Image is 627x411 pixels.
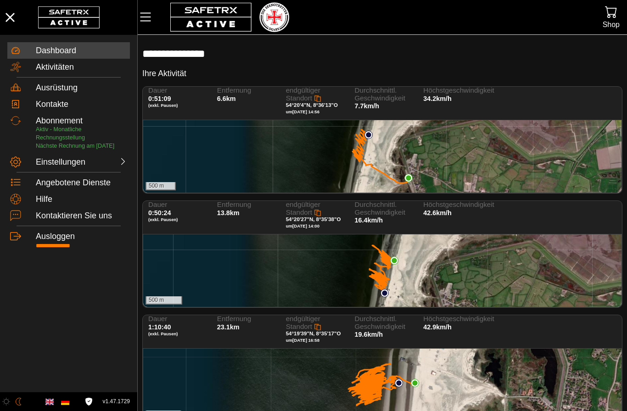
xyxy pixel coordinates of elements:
span: endgültiger Standort [286,86,320,102]
span: 13.8km [217,209,240,217]
div: Ausrüstung [36,83,127,93]
span: 0:50:24 [148,209,171,217]
div: Kontaktieren Sie uns [36,211,127,221]
img: ModeDark.svg [15,398,22,405]
img: PathEnd.svg [411,379,419,387]
span: 16.4km/h [354,217,383,224]
div: Angebotene Dienste [36,178,127,188]
a: Lizenzvereinbarung [83,398,95,405]
span: um [DATE] 14:00 [286,223,319,228]
div: Kontakte [36,100,127,110]
button: v1.47.1729 [97,394,135,409]
span: 23.1km [217,323,240,331]
span: Entfernung [217,315,276,323]
span: 7.7km/h [354,102,379,110]
span: (exkl. Pausen) [148,331,207,337]
span: Nächste Rechnung am [DATE] [36,143,114,149]
span: (exkl. Pausen) [148,217,207,222]
span: endgültiger Standort [286,315,320,330]
div: Hilfe [36,194,127,205]
img: Help.svg [10,194,21,205]
span: 42.9km/h [423,323,452,331]
span: 54°20'27"N, 8°35'38"O [286,217,341,222]
span: 0:51:09 [148,95,171,102]
img: de.svg [61,398,69,406]
span: um [DATE] 16:58 [286,338,319,343]
span: Dauer [148,201,207,209]
img: PathStart.svg [395,379,403,387]
span: Entfernung [217,201,276,209]
span: 34.2km/h [423,95,452,102]
img: RescueLogo.png [259,2,289,32]
div: Dashboard [36,46,127,56]
div: 500 m [146,296,182,305]
span: 42.6km/h [423,209,452,217]
span: Aktiv - Monatliche Rechnungsstellung [36,126,85,141]
img: PathStart.svg [364,131,373,139]
span: Dauer [148,87,207,94]
h5: Ihre Aktivität [142,68,186,79]
span: Entfernung [217,87,276,94]
img: Activities.svg [10,61,21,72]
button: MenÜ [138,7,161,27]
span: Dauer [148,315,207,323]
div: Abonnement [36,116,127,126]
div: Einstellungen [36,157,80,167]
button: German [57,394,73,410]
img: PathStart.svg [381,289,389,297]
span: 1:10:40 [148,323,171,331]
img: Equipment.svg [10,82,21,93]
button: English [42,394,57,410]
img: Subscription.svg [10,115,21,126]
span: 6.6km [217,95,236,102]
span: Höchstgeschwindigkeit [423,87,482,94]
img: en.svg [45,398,54,406]
span: (exkl. Pausen) [148,103,207,108]
div: 500 m [146,182,176,190]
span: Durchschnittl. Geschwindigkeit [354,201,413,216]
span: Durchschnittl. Geschwindigkeit [354,87,413,102]
span: um [DATE] 14:56 [286,109,319,114]
div: Ausloggen [36,232,127,242]
img: PathEnd.svg [390,256,398,265]
span: 19.6km/h [354,331,383,338]
span: Höchstgeschwindigkeit [423,201,482,209]
div: Shop [603,18,620,31]
span: Höchstgeschwindigkeit [423,315,482,323]
span: v1.47.1729 [103,397,130,406]
span: 54°19'39"N, 8°35'17"O [286,331,341,336]
img: PathEnd.svg [404,174,413,182]
img: ModeLight.svg [2,398,10,405]
div: Aktivitäten [36,62,127,72]
span: endgültiger Standort [286,200,320,216]
span: 54°20'4"N, 8°36'13"O [286,102,338,108]
img: ContactUs.svg [10,210,21,221]
span: Durchschnittl. Geschwindigkeit [354,315,413,330]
